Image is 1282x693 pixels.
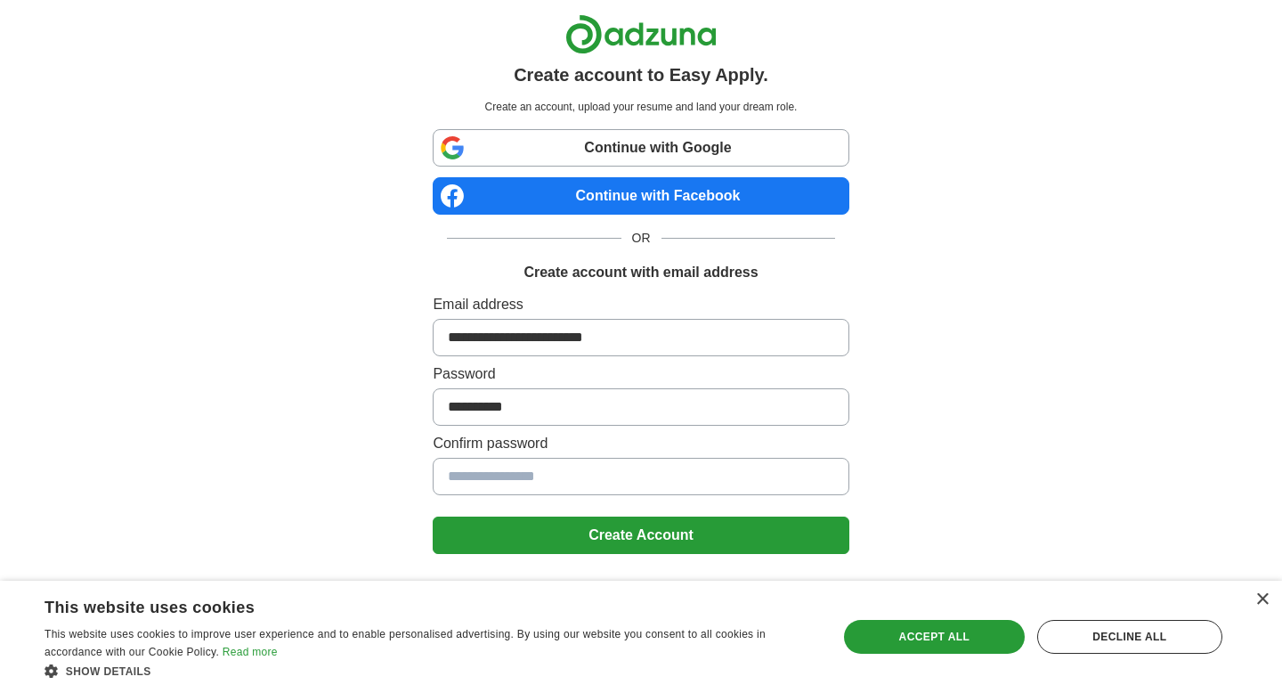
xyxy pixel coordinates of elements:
a: Continue with Facebook [433,177,848,215]
label: Email address [433,294,848,315]
h1: Create account with email address [523,262,758,283]
label: Password [433,363,848,385]
div: Close [1255,593,1269,607]
div: Accept all [844,620,1025,654]
div: This website uses cookies [45,591,770,618]
button: Create Account [433,517,848,554]
a: Read more, opens a new window [223,646,278,658]
span: This website uses cookies to improve user experience and to enable personalised advertising. By u... [45,628,766,658]
img: Adzuna logo [565,14,717,54]
p: Create an account, upload your resume and land your dream role. [436,99,845,115]
label: Confirm password [433,433,848,454]
span: OR [621,229,661,248]
div: Show details [45,662,815,680]
a: Continue with Google [433,129,848,167]
div: Decline all [1037,620,1222,654]
h1: Create account to Easy Apply. [514,61,768,88]
span: Show details [66,665,151,678]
